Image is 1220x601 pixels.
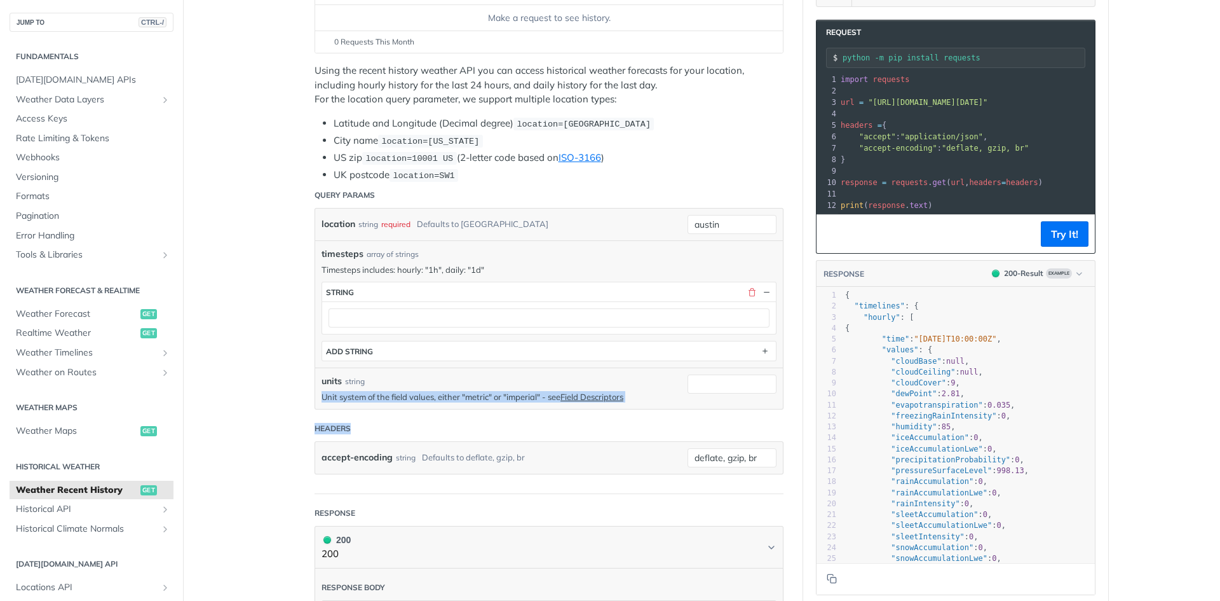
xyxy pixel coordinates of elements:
div: 10 [817,389,836,399]
span: } [841,155,845,164]
span: Error Handling [16,230,170,242]
div: 6 [817,131,838,142]
a: Tools & LibrariesShow subpages for Tools & Libraries [10,245,173,265]
div: 1 [817,74,838,85]
span: "precipitationProbability" [891,455,1010,464]
div: 16 [817,455,836,466]
h2: [DATE][DOMAIN_NAME] API [10,558,173,570]
div: 15 [817,444,836,455]
button: Show subpages for Weather Data Layers [160,95,170,105]
span: "sleetAccumulation" [891,510,978,519]
label: location [322,215,355,233]
p: Using the recent history weather API you can access historical weather forecasts for your locatio... [315,64,783,107]
span: : , [845,543,987,552]
span: location=SW1 [393,171,454,181]
div: Defaults to deflate, gzip, br [422,448,525,467]
span: = [878,121,882,130]
span: url [841,98,855,107]
svg: Chevron [766,542,776,553]
span: "timelines" [854,301,904,310]
div: 25 [817,553,836,564]
span: = [1001,178,1006,187]
div: 23 [817,532,836,542]
span: 0 [973,433,978,442]
div: 22 [817,520,836,531]
h2: Weather Forecast & realtime [10,285,173,296]
span: Weather Maps [16,425,137,438]
span: = [882,178,886,187]
a: Realtime Weatherget [10,324,173,343]
span: "pressureSurfaceLevel" [891,466,992,475]
button: Try It! [1041,221,1088,247]
span: Realtime Weather [16,327,137,340]
div: Defaults to [GEOGRAPHIC_DATA] [417,215,548,233]
span: location=10001 US [365,154,453,163]
button: JUMP TOCTRL-/ [10,13,173,32]
div: Make a request to see history. [320,11,778,25]
span: location=[GEOGRAPHIC_DATA] [517,120,651,129]
a: Pagination [10,207,173,226]
a: Access Keys [10,109,173,128]
a: [DATE][DOMAIN_NAME] APIs [10,71,173,90]
span: 0 [969,532,973,541]
span: : , [845,488,1001,497]
span: 0 Requests This Month [334,36,414,48]
a: Weather Mapsget [10,422,173,441]
div: 9 [817,165,838,177]
span: : , [845,455,1024,464]
a: Formats [10,187,173,206]
div: ADD string [326,347,373,356]
span: "rainIntensity" [891,499,959,508]
a: Versioning [10,168,173,187]
button: string [322,282,776,301]
span: Weather Forecast [16,308,137,321]
span: { [845,324,850,333]
span: import [841,75,868,84]
button: Delete [746,286,757,298]
span: "freezingRainIntensity" [891,411,996,420]
input: Request instructions [843,53,1085,62]
span: "hourly" [864,313,900,322]
span: get [140,426,157,436]
span: "dewPoint" [891,389,937,398]
button: Hide [761,286,772,298]
div: 19 [817,488,836,499]
span: text [909,201,928,210]
span: Rate Limiting & Tokens [16,132,170,145]
span: "snowAccumulation" [891,543,973,552]
p: Timesteps includes: hourly: "1h", daily: "1d" [322,264,776,275]
a: Locations APIShow subpages for Locations API [10,578,173,597]
div: 5 [817,334,836,345]
span: Historical Climate Normals [16,523,157,535]
div: 6 [817,345,836,356]
span: "accept" [859,132,896,141]
h2: Historical Weather [10,461,173,473]
span: "application/json" [900,132,983,141]
span: get [140,309,157,319]
span: location=[US_STATE] [381,137,479,146]
div: 24 [817,542,836,553]
div: 1 [817,290,836,301]
a: ISO-3166 [559,151,601,163]
div: 5 [817,120,838,131]
div: 11 [817,400,836,411]
span: "iceAccumulation" [891,433,969,442]
li: UK postcode [334,168,783,183]
span: CTRL-/ [139,17,166,27]
a: Weather Forecastget [10,305,173,324]
div: string [345,376,365,387]
a: Historical APIShow subpages for Historical API [10,500,173,519]
span: : { [845,301,919,310]
span: Webhooks [16,151,170,164]
span: "evapotranspiration" [891,401,983,410]
li: City name [334,134,783,148]
span: Locations API [16,581,157,594]
button: 200 200200 [322,533,776,562]
p: 200 [322,547,351,562]
li: US zip (2-letter code based on ) [334,151,783,165]
button: Copy to clipboard [823,225,841,244]
span: 0 [979,477,983,486]
div: 9 [817,378,836,389]
div: 3 [817,312,836,323]
span: : { [845,345,932,354]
